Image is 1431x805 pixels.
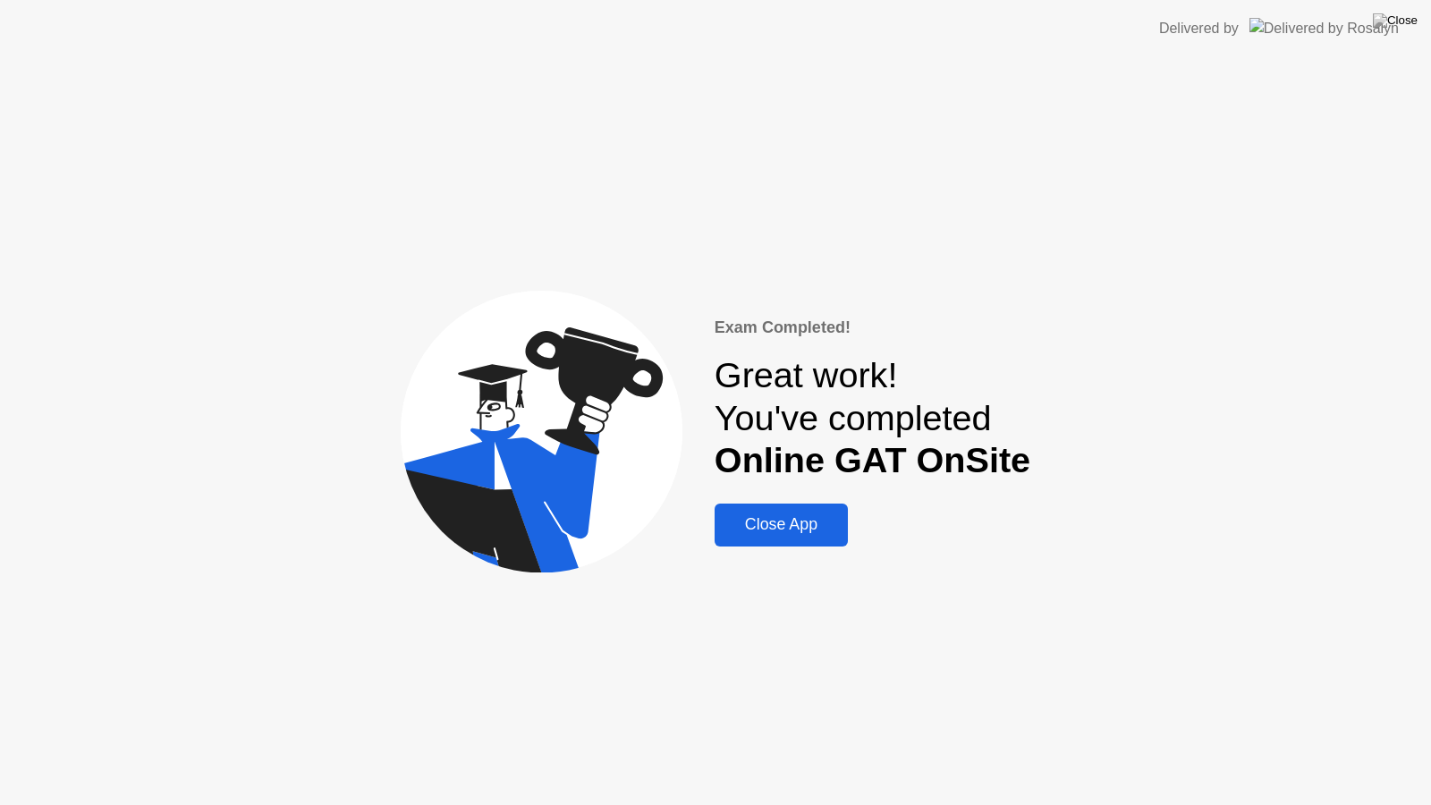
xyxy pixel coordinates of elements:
div: Exam Completed! [715,316,1030,340]
div: Delivered by [1159,18,1239,39]
button: Close App [715,504,848,547]
img: Delivered by Rosalyn [1249,18,1399,38]
div: Close App [720,515,843,534]
div: Great work! You've completed [715,354,1030,482]
b: Online GAT OnSite [715,440,1030,479]
img: Close [1373,13,1418,28]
